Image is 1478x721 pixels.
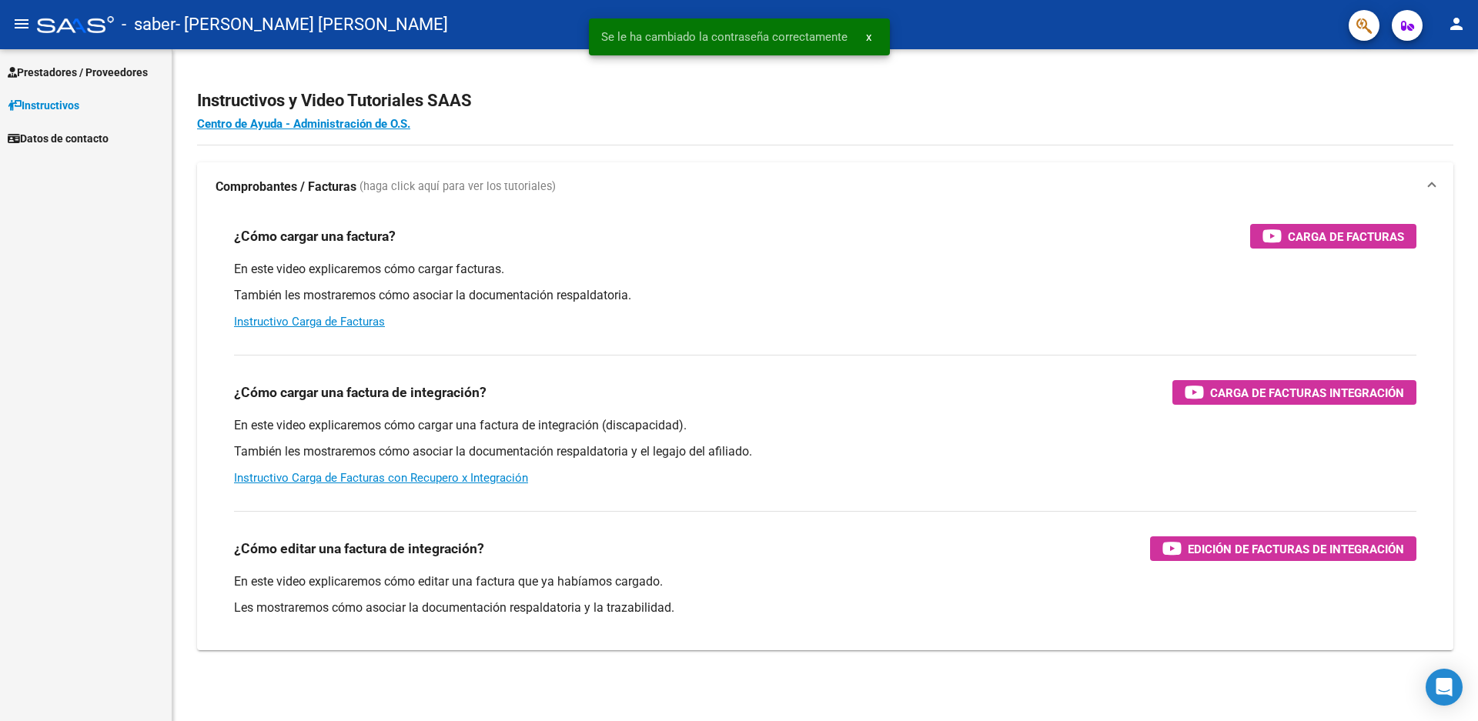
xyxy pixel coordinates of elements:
[197,117,410,131] a: Centro de Ayuda - Administración de O.S.
[197,162,1453,212] mat-expansion-panel-header: Comprobantes / Facturas (haga click aquí para ver los tutoriales)
[234,443,1416,460] p: También les mostraremos cómo asociar la documentación respaldatoria y el legajo del afiliado.
[1250,224,1416,249] button: Carga de Facturas
[234,538,484,559] h3: ¿Cómo editar una factura de integración?
[1172,380,1416,405] button: Carga de Facturas Integración
[234,382,487,403] h3: ¿Cómo cargar una factura de integración?
[234,315,385,329] a: Instructivo Carga de Facturas
[234,261,1416,278] p: En este video explicaremos cómo cargar facturas.
[216,179,356,195] strong: Comprobantes / Facturas
[8,64,148,81] span: Prestadores / Proveedores
[601,29,848,45] span: Se le ha cambiado la contraseña correctamente
[854,23,884,51] button: x
[8,97,79,114] span: Instructivos
[866,30,871,44] span: x
[234,287,1416,304] p: También les mostraremos cómo asociar la documentación respaldatoria.
[359,179,556,195] span: (haga click aquí para ver los tutoriales)
[197,86,1453,115] h2: Instructivos y Video Tutoriales SAAS
[234,471,528,485] a: Instructivo Carga de Facturas con Recupero x Integración
[234,599,1416,616] p: Les mostraremos cómo asociar la documentación respaldatoria y la trazabilidad.
[1426,669,1463,706] div: Open Intercom Messenger
[234,573,1416,590] p: En este video explicaremos cómo editar una factura que ya habíamos cargado.
[234,225,396,247] h3: ¿Cómo cargar una factura?
[122,8,176,42] span: - saber
[1288,227,1404,246] span: Carga de Facturas
[197,212,1453,650] div: Comprobantes / Facturas (haga click aquí para ver los tutoriales)
[12,15,31,33] mat-icon: menu
[234,417,1416,434] p: En este video explicaremos cómo cargar una factura de integración (discapacidad).
[1188,539,1404,559] span: Edición de Facturas de integración
[1447,15,1466,33] mat-icon: person
[8,130,109,147] span: Datos de contacto
[1210,383,1404,402] span: Carga de Facturas Integración
[1150,536,1416,561] button: Edición de Facturas de integración
[176,8,448,42] span: - [PERSON_NAME] [PERSON_NAME]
